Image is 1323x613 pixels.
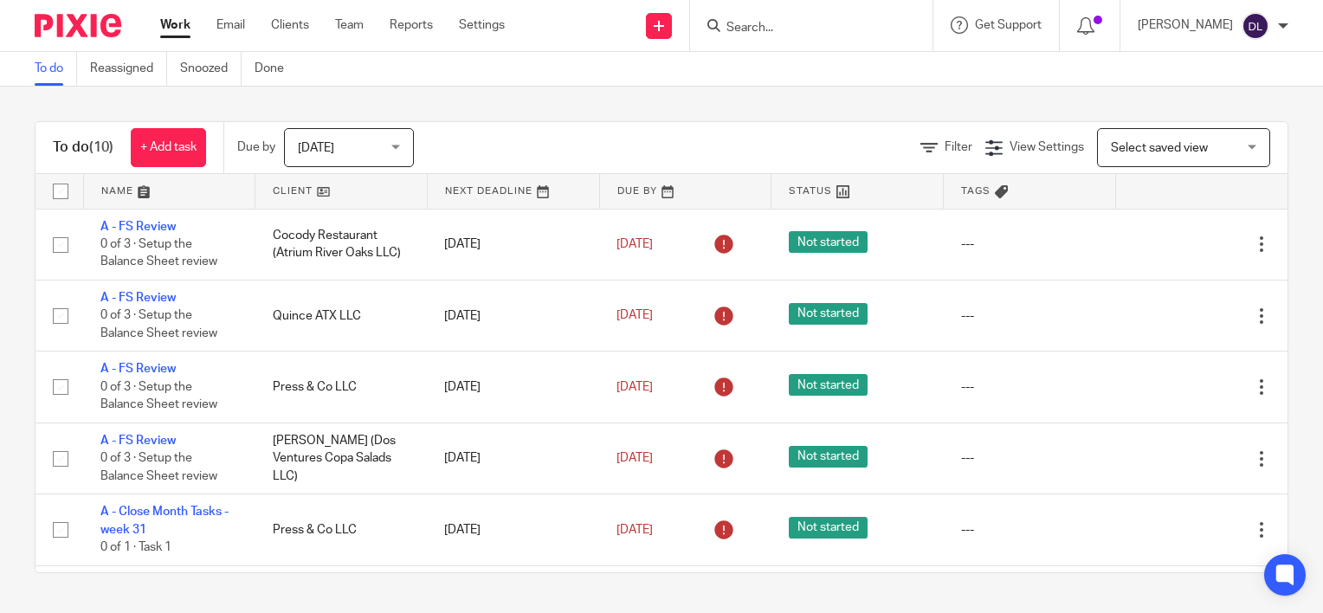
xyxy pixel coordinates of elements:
[255,52,297,86] a: Done
[89,140,113,154] span: (10)
[100,506,229,535] a: A - Close Month Tasks - week 31
[961,307,1099,325] div: ---
[271,16,309,34] a: Clients
[255,280,428,351] td: Quince ATX LLC
[616,238,653,250] span: [DATE]
[427,494,599,565] td: [DATE]
[961,378,1099,396] div: ---
[789,517,868,539] span: Not started
[1138,16,1233,34] p: [PERSON_NAME]
[35,52,77,86] a: To do
[390,16,433,34] a: Reports
[100,363,176,375] a: A - FS Review
[945,141,972,153] span: Filter
[100,310,217,340] span: 0 of 3 · Setup the Balance Sheet review
[961,236,1099,253] div: ---
[789,303,868,325] span: Not started
[789,231,868,253] span: Not started
[35,14,121,37] img: Pixie
[255,494,428,565] td: Press & Co LLC
[100,238,217,268] span: 0 of 3 · Setup the Balance Sheet review
[616,381,653,393] span: [DATE]
[1111,142,1208,154] span: Select saved view
[216,16,245,34] a: Email
[961,449,1099,467] div: ---
[180,52,242,86] a: Snoozed
[427,209,599,280] td: [DATE]
[616,310,653,322] span: [DATE]
[427,280,599,351] td: [DATE]
[616,452,653,464] span: [DATE]
[335,16,364,34] a: Team
[427,352,599,423] td: [DATE]
[427,423,599,494] td: [DATE]
[237,139,275,156] p: Due by
[725,21,881,36] input: Search
[789,446,868,468] span: Not started
[100,541,171,553] span: 0 of 1 · Task 1
[160,16,190,34] a: Work
[100,381,217,411] span: 0 of 3 · Setup the Balance Sheet review
[616,524,653,536] span: [DATE]
[53,139,113,157] h1: To do
[255,352,428,423] td: Press & Co LLC
[255,423,428,494] td: [PERSON_NAME] (Dos Ventures Copa Salads LLC)
[459,16,505,34] a: Settings
[100,452,217,482] span: 0 of 3 · Setup the Balance Sheet review
[975,19,1042,31] span: Get Support
[90,52,167,86] a: Reassigned
[100,435,176,447] a: A - FS Review
[131,128,206,167] a: + Add task
[100,221,176,233] a: A - FS Review
[1242,12,1269,40] img: svg%3E
[255,209,428,280] td: Cocody Restaurant (Atrium River Oaks LLC)
[961,521,1099,539] div: ---
[789,374,868,396] span: Not started
[298,142,334,154] span: [DATE]
[1010,141,1084,153] span: View Settings
[100,292,176,304] a: A - FS Review
[961,186,991,196] span: Tags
